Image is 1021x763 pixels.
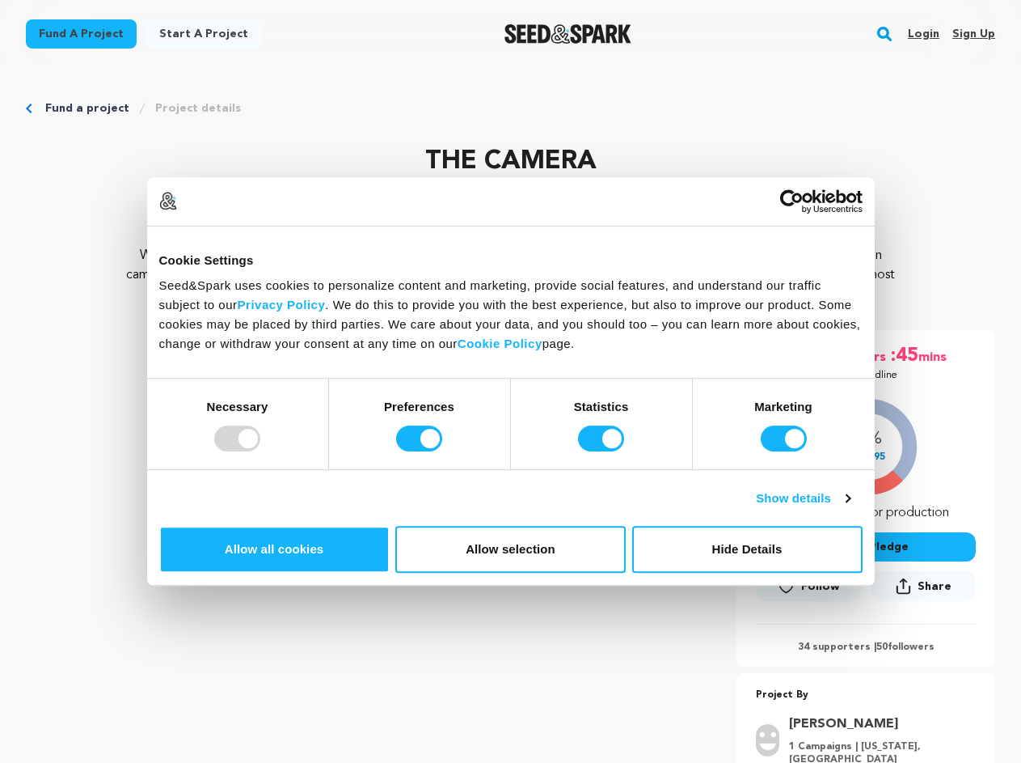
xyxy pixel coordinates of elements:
[889,343,918,369] span: :45
[871,571,976,601] button: Share
[756,641,976,654] p: 34 supporters | followers
[504,24,631,44] a: Seed&Spark Homepage
[159,526,390,573] button: Allow all cookies
[26,100,995,117] div: Breadcrumb
[756,489,850,508] a: Show details
[207,400,268,413] strong: Necessary
[756,572,861,601] a: Follow
[238,298,326,312] a: Privacy Policy
[159,251,863,270] div: Cookie Settings
[504,24,631,44] img: Seed&Spark Logo Dark Mode
[395,526,626,573] button: Allow selection
[721,189,863,214] a: Usercentrics Cookiebot - opens in a new window
[159,192,177,210] img: logo
[867,343,889,369] span: hrs
[952,21,995,47] a: Sign up
[155,100,241,117] a: Project details
[146,19,261,49] a: Start a project
[574,400,629,413] strong: Statistics
[123,246,898,304] p: While searching for her lost camera in the desert, [PERSON_NAME] reflects on her time in a [DEMOG...
[918,343,950,369] span: mins
[918,579,951,595] span: Share
[756,724,779,757] img: user.png
[26,142,995,181] p: THE CAMERA
[801,579,840,595] span: Follow
[159,276,863,354] div: Seed&Spark uses cookies to personalize content and marketing, provide social features, and unders...
[26,19,137,49] a: Fund a project
[754,400,812,413] strong: Marketing
[789,714,966,734] a: Goto Steve Sasaki profile
[458,337,542,350] a: Cookie Policy
[26,214,995,233] p: Drama, History
[756,686,976,705] p: Project By
[632,526,863,573] button: Hide Details
[908,21,939,47] a: Login
[871,571,976,608] span: Share
[876,642,888,652] span: 50
[26,194,995,214] p: [GEOGRAPHIC_DATA], [US_STATE] | Film Short
[45,100,129,117] a: Fund a project
[384,400,454,413] strong: Preferences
